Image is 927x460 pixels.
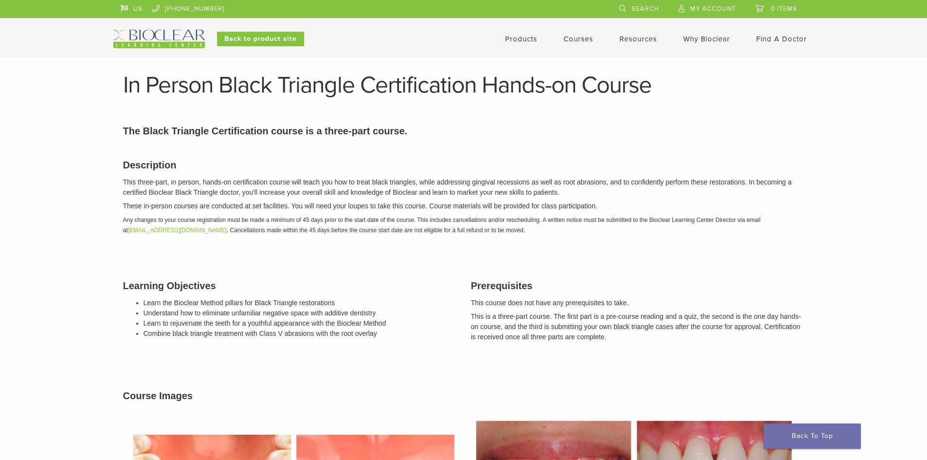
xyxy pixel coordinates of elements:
h3: Description [123,158,804,172]
li: Combine black triangle treatment with Class V abrasions with the root overlay [144,329,456,339]
h3: Course Images [123,388,804,403]
a: Why Bioclear [683,35,730,43]
a: Back To Top [763,423,861,449]
a: Find A Doctor [756,35,807,43]
h3: Prerequisites [471,278,804,293]
a: Courses [563,35,593,43]
span: My Account [690,5,736,13]
h1: In Person Black Triangle Certification Hands-on Course [123,74,804,97]
li: Learn the Bioclear Method pillars for Black Triangle restorations [144,298,456,308]
p: This is a three-part course. The first part is a pre-course reading and a quiz, the second is the... [471,312,804,342]
span: Search [632,5,659,13]
a: Products [505,35,537,43]
p: The Black Triangle Certification course is a three-part course. [123,124,804,138]
a: [EMAIL_ADDRESS][DOMAIN_NAME] [128,227,227,234]
p: This three-part, in person, hands-on certification course will teach you how to treat black trian... [123,177,804,198]
p: This course does not have any prerequisites to take. [471,298,804,308]
li: Learn to rejuvenate the teeth for a youthful appearance with the Bioclear Method [144,318,456,329]
em: Any changes to your course registration must be made a minimum of 45 days prior to the start date... [123,217,761,234]
li: Understand how to eliminate unfamiliar negative space with additive dentistry [144,308,456,318]
img: Bioclear [113,30,205,48]
p: These in-person courses are conducted at set facilities. You will need your loupes to take this c... [123,201,804,211]
h3: Learning Objectives [123,278,456,293]
span: 0 items [771,5,797,13]
a: Back to product site [217,32,304,46]
a: Resources [619,35,657,43]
